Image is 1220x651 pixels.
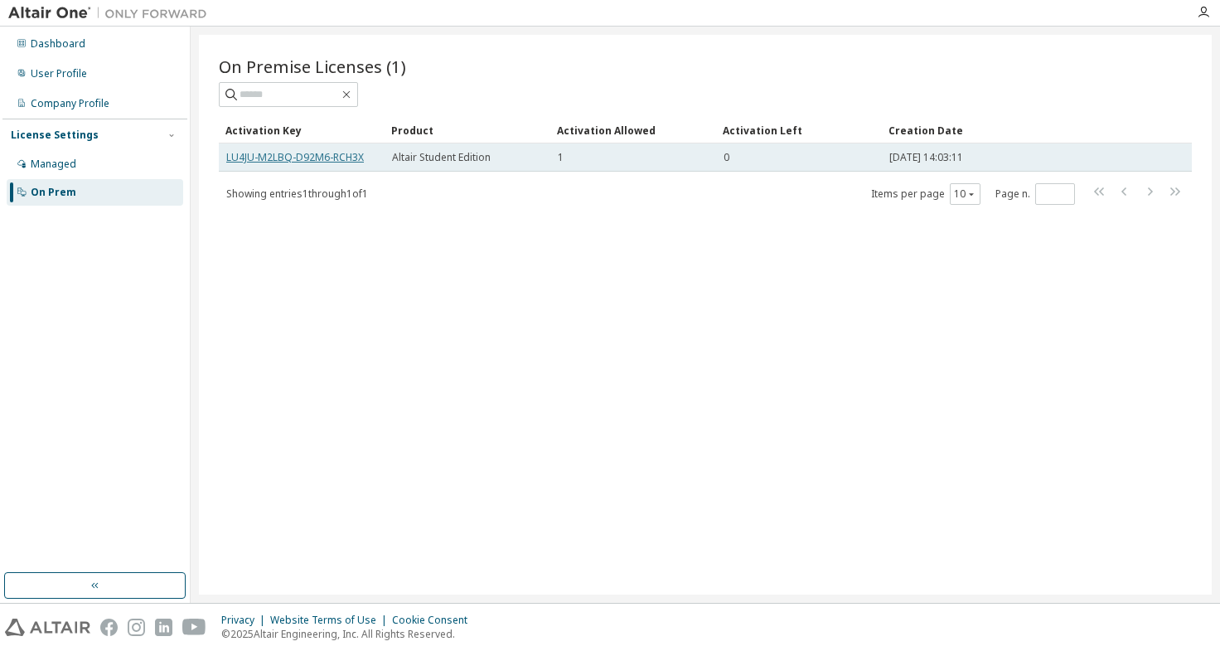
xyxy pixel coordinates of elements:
[8,5,215,22] img: Altair One
[11,129,99,142] div: License Settings
[871,183,980,205] span: Items per page
[221,614,270,627] div: Privacy
[31,37,85,51] div: Dashboard
[128,619,145,636] img: instagram.svg
[31,186,76,199] div: On Prem
[724,151,729,164] span: 0
[557,117,709,143] div: Activation Allowed
[995,183,1075,205] span: Page n.
[226,187,368,201] span: Showing entries 1 through 1 of 1
[5,619,90,636] img: altair_logo.svg
[889,151,963,164] span: [DATE] 14:03:11
[392,151,491,164] span: Altair Student Edition
[100,619,118,636] img: facebook.svg
[888,117,1119,143] div: Creation Date
[392,614,477,627] div: Cookie Consent
[270,614,392,627] div: Website Terms of Use
[225,117,378,143] div: Activation Key
[31,67,87,80] div: User Profile
[31,97,109,110] div: Company Profile
[31,158,76,171] div: Managed
[558,151,564,164] span: 1
[155,619,172,636] img: linkedin.svg
[221,627,477,641] p: © 2025 Altair Engineering, Inc. All Rights Reserved.
[391,117,544,143] div: Product
[723,117,875,143] div: Activation Left
[219,55,406,78] span: On Premise Licenses (1)
[954,187,976,201] button: 10
[182,619,206,636] img: youtube.svg
[226,150,364,164] a: LU4JU-M2LBQ-D92M6-RCH3X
